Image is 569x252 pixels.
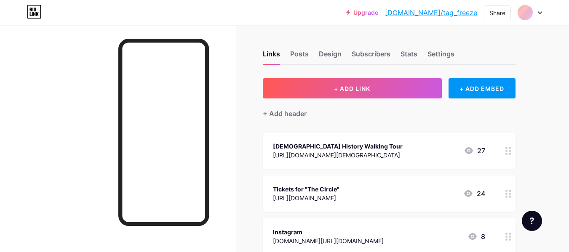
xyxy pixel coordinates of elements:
div: [URL][DOMAIN_NAME][DEMOGRAPHIC_DATA] [273,151,403,159]
span: + ADD LINK [334,85,370,92]
div: 24 [463,188,485,199]
div: + Add header [263,109,307,119]
div: 8 [467,231,485,241]
div: + ADD EMBED [449,78,516,98]
div: 27 [464,146,485,156]
a: Upgrade [346,9,378,16]
button: + ADD LINK [263,78,442,98]
div: [URL][DOMAIN_NAME] [273,194,339,202]
div: Posts [290,49,309,64]
div: [DEMOGRAPHIC_DATA] History Walking Tour [273,142,403,151]
a: [DOMAIN_NAME]/tag_freeze [385,8,477,18]
div: Settings [427,49,454,64]
div: Design [319,49,342,64]
div: Tickets for "The Circle" [273,185,339,194]
div: Stats [401,49,417,64]
div: Share [489,8,505,17]
div: Subscribers [352,49,390,64]
div: [DOMAIN_NAME][URL][DOMAIN_NAME] [273,236,384,245]
div: Instagram [273,228,384,236]
div: Links [263,49,280,64]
